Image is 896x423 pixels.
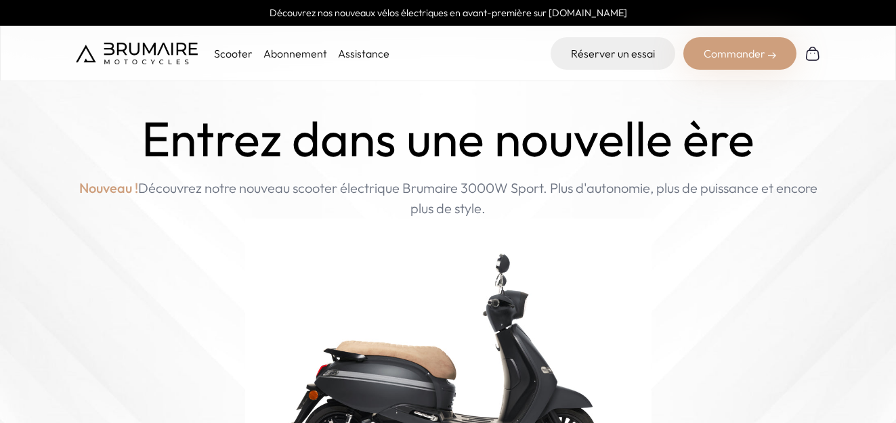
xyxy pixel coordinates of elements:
[76,43,198,64] img: Brumaire Motocycles
[214,45,253,62] p: Scooter
[768,51,776,60] img: right-arrow-2.png
[805,45,821,62] img: Panier
[79,178,138,198] span: Nouveau !
[551,37,675,70] a: Réserver un essai
[76,178,821,219] p: Découvrez notre nouveau scooter électrique Brumaire 3000W Sport. Plus d'autonomie, plus de puissa...
[683,37,796,70] div: Commander
[263,47,327,60] a: Abonnement
[338,47,389,60] a: Assistance
[142,111,754,167] h1: Entrez dans une nouvelle ère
